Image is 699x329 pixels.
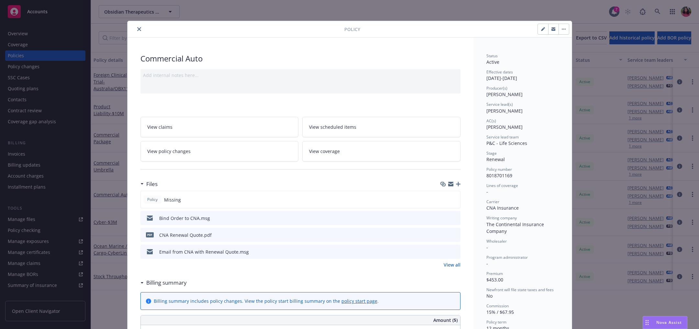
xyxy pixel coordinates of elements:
[164,196,181,203] span: Missing
[486,134,519,140] span: Service lead team
[146,279,187,287] h3: Billing summary
[135,25,143,33] button: close
[486,108,523,114] span: [PERSON_NAME]
[486,303,509,309] span: Commission
[433,317,458,324] span: Amount ($)
[452,215,458,222] button: preview file
[486,53,498,59] span: Status
[486,293,493,299] span: No
[452,232,458,238] button: preview file
[486,91,523,97] span: [PERSON_NAME]
[159,248,249,255] div: Email from CNA with Renewal Quote.msg
[486,172,512,179] span: 8018701169
[486,271,503,276] span: Premium
[442,248,447,255] button: download file
[341,298,377,304] a: policy start page
[147,124,172,130] span: View claims
[486,188,559,195] div: -
[486,85,507,91] span: Producer(s)
[140,279,187,287] div: Billing summary
[643,316,687,329] button: Nova Assist
[302,141,460,161] a: View coverage
[140,141,299,161] a: View policy changes
[486,102,513,107] span: Service lead(s)
[486,199,499,204] span: Carrier
[442,232,447,238] button: download file
[486,156,505,162] span: Renewal
[344,26,360,33] span: Policy
[486,277,503,283] span: $453.00
[643,316,651,329] div: Drag to move
[486,255,528,260] span: Program administrator
[486,221,545,234] span: The Continental Insurance Company
[656,320,682,325] span: Nova Assist
[309,148,340,155] span: View coverage
[146,180,158,188] h3: Files
[444,261,460,268] a: View all
[486,215,517,221] span: Writing company
[159,215,210,222] div: Bind Order to CNA.msg
[486,59,499,65] span: Active
[154,298,379,304] div: Billing summary includes policy changes. View the policy start billing summary on the .
[442,215,447,222] button: download file
[486,319,506,325] span: Policy term
[486,69,513,75] span: Effective dates
[486,238,507,244] span: Wholesaler
[143,72,458,79] div: Add internal notes here...
[486,309,514,315] span: 15% / $67.95
[146,232,154,237] span: pdf
[486,205,519,211] span: CNA Insurance
[140,117,299,137] a: View claims
[486,150,497,156] span: Stage
[309,124,356,130] span: View scheduled items
[486,140,527,146] span: P&C - Life Sciences
[486,287,554,292] span: Newfront will file state taxes and fees
[486,183,518,188] span: Lines of coverage
[147,148,191,155] span: View policy changes
[486,244,488,250] span: -
[159,232,212,238] div: CNA Renewal Quote.pdf
[486,167,512,172] span: Policy number
[140,180,158,188] div: Files
[486,124,523,130] span: [PERSON_NAME]
[452,248,458,255] button: preview file
[302,117,460,137] a: View scheduled items
[486,118,496,124] span: AC(s)
[146,197,159,203] span: Policy
[486,69,559,82] div: [DATE] - [DATE]
[486,260,488,267] span: -
[140,53,460,64] div: Commercial Auto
